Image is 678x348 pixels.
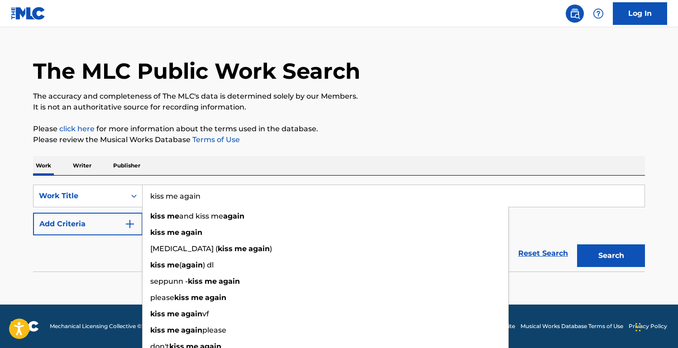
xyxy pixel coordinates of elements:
[191,135,240,144] a: Terms of Use
[248,244,270,253] strong: again
[33,156,54,175] p: Work
[179,212,223,220] span: and kiss me
[577,244,645,267] button: Search
[50,322,155,330] span: Mechanical Licensing Collective © 2025
[167,326,179,334] strong: me
[150,261,165,269] strong: kiss
[218,244,233,253] strong: kiss
[514,243,573,263] a: Reset Search
[150,277,188,286] span: seppunn -
[589,5,607,23] div: Help
[33,134,645,145] p: Please review the Musical Works Database
[174,293,189,302] strong: kiss
[150,244,218,253] span: [MEDICAL_DATA] (
[150,228,165,237] strong: kiss
[167,228,179,237] strong: me
[59,124,95,133] a: click here
[33,102,645,113] p: It is not an authoritative source for recording information.
[569,8,580,19] img: search
[181,261,203,269] strong: again
[150,212,165,220] strong: kiss
[629,322,667,330] a: Privacy Policy
[635,314,641,341] div: Drag
[110,156,143,175] p: Publisher
[33,91,645,102] p: The accuracy and completeness of The MLC's data is determined solely by our Members.
[11,321,39,332] img: logo
[150,293,174,302] span: please
[167,261,179,269] strong: me
[33,124,645,134] p: Please for more information about the terms used in the database.
[11,7,46,20] img: MLC Logo
[167,212,179,220] strong: me
[188,277,203,286] strong: kiss
[234,244,247,253] strong: me
[181,228,202,237] strong: again
[33,213,143,235] button: Add Criteria
[150,310,165,318] strong: kiss
[33,185,645,272] form: Search Form
[566,5,584,23] a: Public Search
[33,57,360,85] h1: The MLC Public Work Search
[613,2,667,25] a: Log In
[167,310,179,318] strong: me
[202,326,226,334] span: please
[179,261,181,269] span: (
[270,244,272,253] span: )
[223,212,244,220] strong: again
[203,261,214,269] span: ) dl
[181,310,202,318] strong: again
[70,156,94,175] p: Writer
[202,310,209,318] span: vf
[150,326,165,334] strong: kiss
[39,191,120,201] div: Work Title
[124,219,135,229] img: 9d2ae6d4665cec9f34b9.svg
[520,322,623,330] a: Musical Works Database Terms of Use
[593,8,604,19] img: help
[181,326,202,334] strong: again
[191,293,203,302] strong: me
[205,293,226,302] strong: again
[219,277,240,286] strong: again
[633,305,678,348] iframe: Chat Widget
[205,277,217,286] strong: me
